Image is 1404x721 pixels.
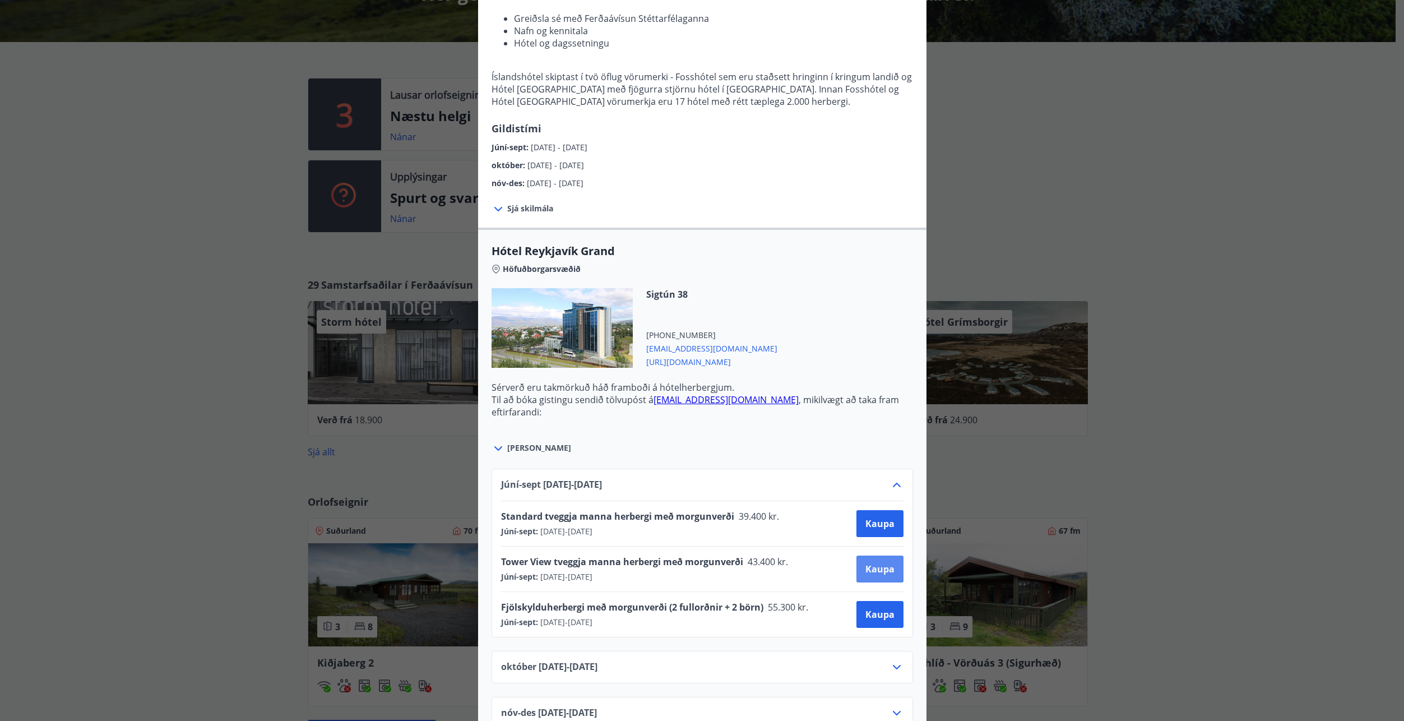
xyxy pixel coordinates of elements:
[646,330,777,341] span: [PHONE_NUMBER]
[538,526,592,537] span: [DATE] - [DATE]
[856,510,903,537] button: Kaupa
[492,160,527,170] span: október :
[492,381,913,394] p: Sérverð eru takmörkuð háð framboði á hótelherbergjum.
[527,160,584,170] span: [DATE] - [DATE]
[492,243,913,259] span: Hótel Reykjavík Grand
[492,178,527,188] span: nóv-des :
[492,142,531,152] span: Júní-sept :
[654,394,799,406] a: [EMAIL_ADDRESS][DOMAIN_NAME]
[514,427,913,440] li: Greiðsla sé með Ferðaávísun Stéttarfélaganna
[501,526,538,537] span: Júní-sept :
[501,510,734,523] span: Standard tveggja manna herbergi með morgunverði
[507,442,571,454] span: [PERSON_NAME]
[503,264,581,275] span: Höfuðborgarsvæðið
[646,341,777,354] span: [EMAIL_ADDRESS][DOMAIN_NAME]
[514,12,913,25] li: Greiðsla sé með Ferðaávísun Stéttarfélaganna
[492,71,913,108] p: Íslandshótel skiptast í tvö öflug vörumerki - Fosshótel sem eru staðsett hringinn í kringum landi...
[646,288,777,301] span: Sigtún 38
[646,354,777,368] span: [URL][DOMAIN_NAME]
[507,203,553,214] span: Sjá skilmála
[492,394,913,418] p: Til að bóka gistingu sendið tölvupóst á , mikilvægt að taka fram eftirfarandi:
[514,37,913,49] li: Hótel og dagssetningu
[734,510,782,523] span: 39.400 kr.
[531,142,587,152] span: [DATE] - [DATE]
[492,122,541,135] span: Gildistími
[527,178,583,188] span: [DATE] - [DATE]
[514,25,913,37] li: Nafn og kennitala
[865,517,895,530] span: Kaupa
[501,478,602,492] span: Júní-sept [DATE] - [DATE]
